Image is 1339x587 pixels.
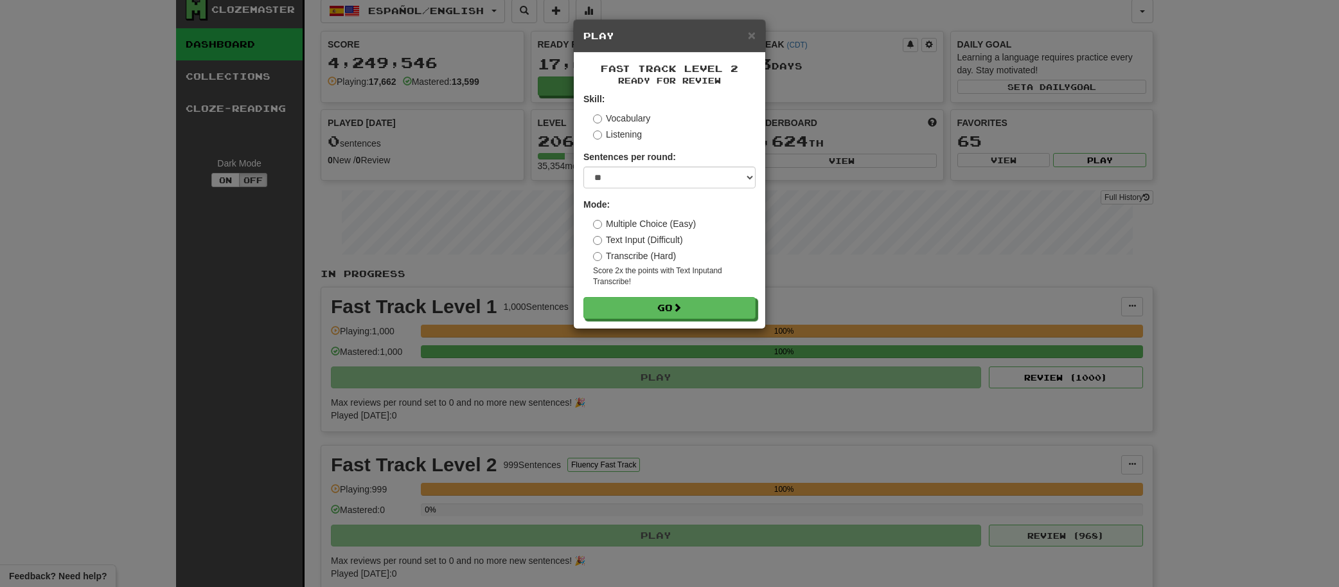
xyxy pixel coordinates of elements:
label: Text Input (Difficult) [593,233,683,246]
h5: Play [583,30,756,42]
label: Sentences per round: [583,150,676,163]
input: Listening [593,131,602,140]
small: Ready for Review [583,75,756,86]
label: Vocabulary [593,112,650,125]
input: Text Input (Difficult) [593,236,602,245]
strong: Mode: [583,199,610,210]
small: Score 2x the points with Text Input and Transcribe ! [593,266,756,287]
strong: Skill: [583,94,605,104]
button: Go [583,297,756,319]
input: Transcribe (Hard) [593,252,602,261]
span: Fast Track Level 2 [601,63,738,74]
input: Vocabulary [593,114,602,123]
input: Multiple Choice (Easy) [593,220,602,229]
label: Transcribe (Hard) [593,249,676,262]
label: Multiple Choice (Easy) [593,217,696,230]
label: Listening [593,128,642,141]
span: × [748,28,756,42]
button: Close [748,28,756,42]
